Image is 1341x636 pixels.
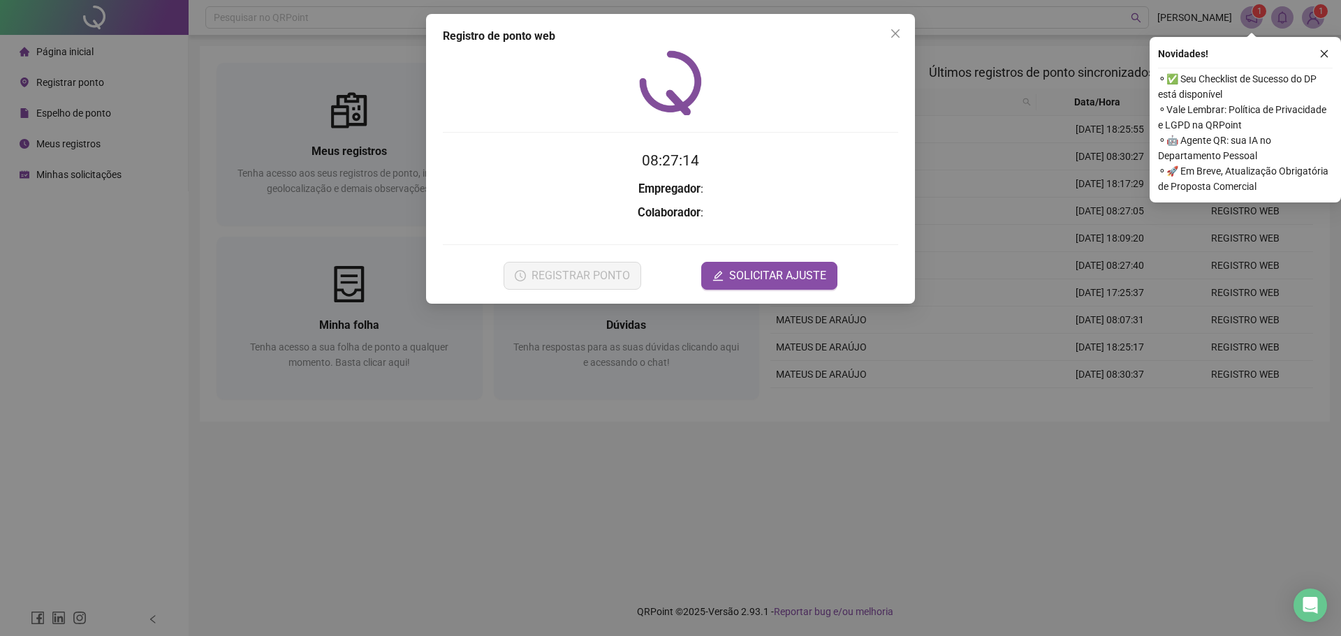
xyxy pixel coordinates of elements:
[729,267,826,284] span: SOLICITAR AJUSTE
[884,22,907,45] button: Close
[1158,71,1333,102] span: ⚬ ✅ Seu Checklist de Sucesso do DP está disponível
[443,28,898,45] div: Registro de ponto web
[890,28,901,39] span: close
[1319,49,1329,59] span: close
[443,204,898,222] h3: :
[712,270,724,281] span: edit
[443,180,898,198] h3: :
[1158,163,1333,194] span: ⚬ 🚀 Em Breve, Atualização Obrigatória de Proposta Comercial
[1158,102,1333,133] span: ⚬ Vale Lembrar: Política de Privacidade e LGPD na QRPoint
[638,206,701,219] strong: Colaborador
[701,262,837,290] button: editSOLICITAR AJUSTE
[504,262,641,290] button: REGISTRAR PONTO
[1158,133,1333,163] span: ⚬ 🤖 Agente QR: sua IA no Departamento Pessoal
[638,182,701,195] strong: Empregador
[639,50,702,115] img: QRPoint
[1294,589,1327,622] div: Open Intercom Messenger
[642,152,699,169] time: 08:27:14
[1158,46,1208,61] span: Novidades !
